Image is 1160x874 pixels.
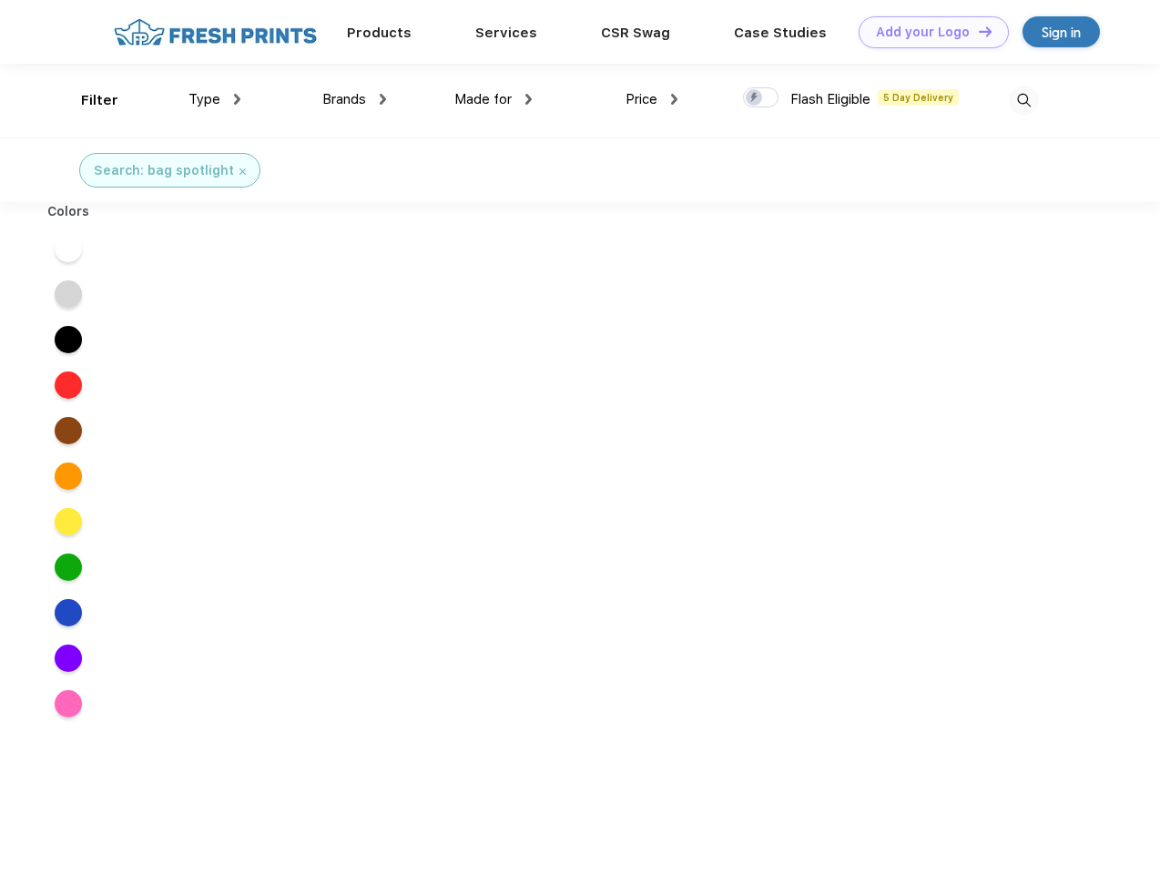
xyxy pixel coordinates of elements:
[790,91,870,107] span: Flash Eligible
[1009,86,1039,116] img: desktop_search.svg
[347,25,412,41] a: Products
[108,16,322,48] img: fo%20logo%202.webp
[81,90,118,111] div: Filter
[380,94,386,105] img: dropdown.png
[188,91,220,107] span: Type
[876,25,970,40] div: Add your Logo
[454,91,512,107] span: Made for
[671,94,677,105] img: dropdown.png
[322,91,366,107] span: Brands
[239,168,246,175] img: filter_cancel.svg
[34,202,104,221] div: Colors
[1042,22,1081,43] div: Sign in
[1023,16,1100,47] a: Sign in
[979,26,992,36] img: DT
[878,89,959,106] span: 5 Day Delivery
[234,94,240,105] img: dropdown.png
[626,91,657,107] span: Price
[525,94,532,105] img: dropdown.png
[94,161,234,180] div: Search: bag spotlight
